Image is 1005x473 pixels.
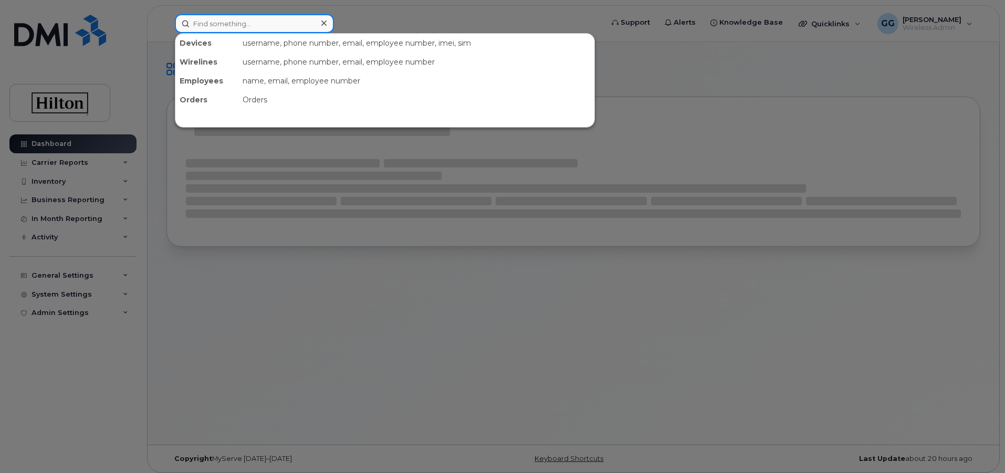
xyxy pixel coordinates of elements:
div: username, phone number, email, employee number, imei, sim [238,34,594,52]
div: Employees [175,71,238,90]
div: name, email, employee number [238,71,594,90]
div: Devices [175,34,238,52]
div: username, phone number, email, employee number [238,52,594,71]
div: Orders [238,90,594,109]
div: Wirelines [175,52,238,71]
div: Orders [175,90,238,109]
